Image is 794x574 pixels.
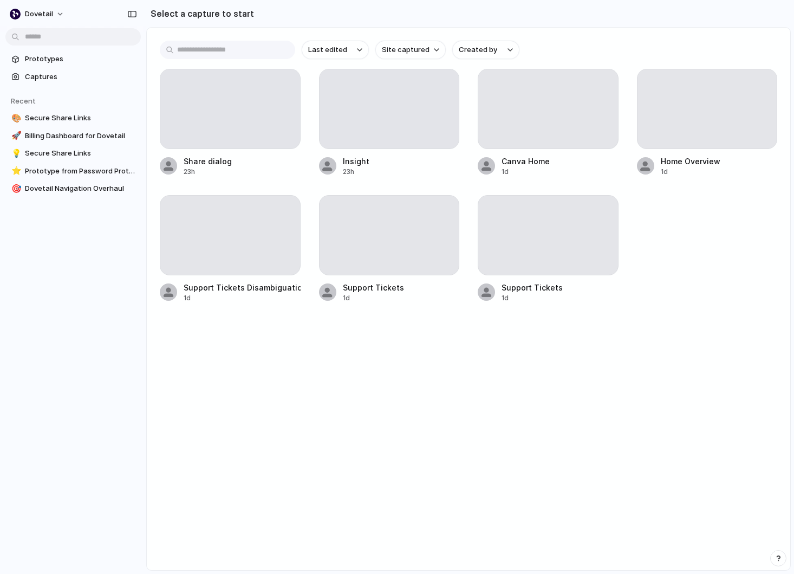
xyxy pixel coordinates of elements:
[25,166,136,177] span: Prototype from Password Protection for Shared Links
[308,44,347,55] span: Last edited
[452,41,519,59] button: Created by
[502,282,563,293] div: Support Tickets
[11,112,19,125] div: 🎨
[5,128,141,144] a: 🚀Billing Dashboard for Dovetail
[11,183,19,195] div: 🎯
[459,44,497,55] span: Created by
[25,9,53,20] span: dovetail
[343,282,404,293] div: Support Tickets
[5,69,141,85] a: Captures
[11,130,19,142] div: 🚀
[5,145,141,162] a: 💡Secure Share Links
[25,72,136,82] span: Captures
[5,51,141,67] a: Prototypes
[184,156,232,167] div: Share dialog
[25,183,136,194] span: Dovetail Navigation Overhaul
[10,113,21,124] button: 🎨
[5,180,141,197] a: 🎯Dovetail Navigation Overhaul
[184,167,232,177] div: 23h
[184,293,301,303] div: 1d
[10,166,21,177] button: ⭐
[184,282,301,293] div: Support Tickets Disambiguation
[382,44,429,55] span: Site captured
[25,148,136,159] span: Secure Share Links
[5,5,70,23] button: dovetail
[25,54,136,65] span: Prototypes
[10,131,21,141] button: 🚀
[661,156,720,167] div: Home Overview
[502,293,563,303] div: 1d
[25,131,136,141] span: Billing Dashboard for Dovetail
[146,7,254,20] h2: Select a capture to start
[25,113,136,124] span: Secure Share Links
[302,41,369,59] button: Last edited
[11,96,36,105] span: Recent
[5,163,141,179] a: ⭐Prototype from Password Protection for Shared Links
[343,293,404,303] div: 1d
[11,147,19,160] div: 💡
[343,167,369,177] div: 23h
[661,167,720,177] div: 1d
[11,165,19,177] div: ⭐
[343,156,369,167] div: Insight
[375,41,446,59] button: Site captured
[5,110,141,126] a: 🎨Secure Share Links
[502,167,550,177] div: 1d
[502,156,550,167] div: Canva Home
[10,148,21,159] button: 💡
[10,183,21,194] button: 🎯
